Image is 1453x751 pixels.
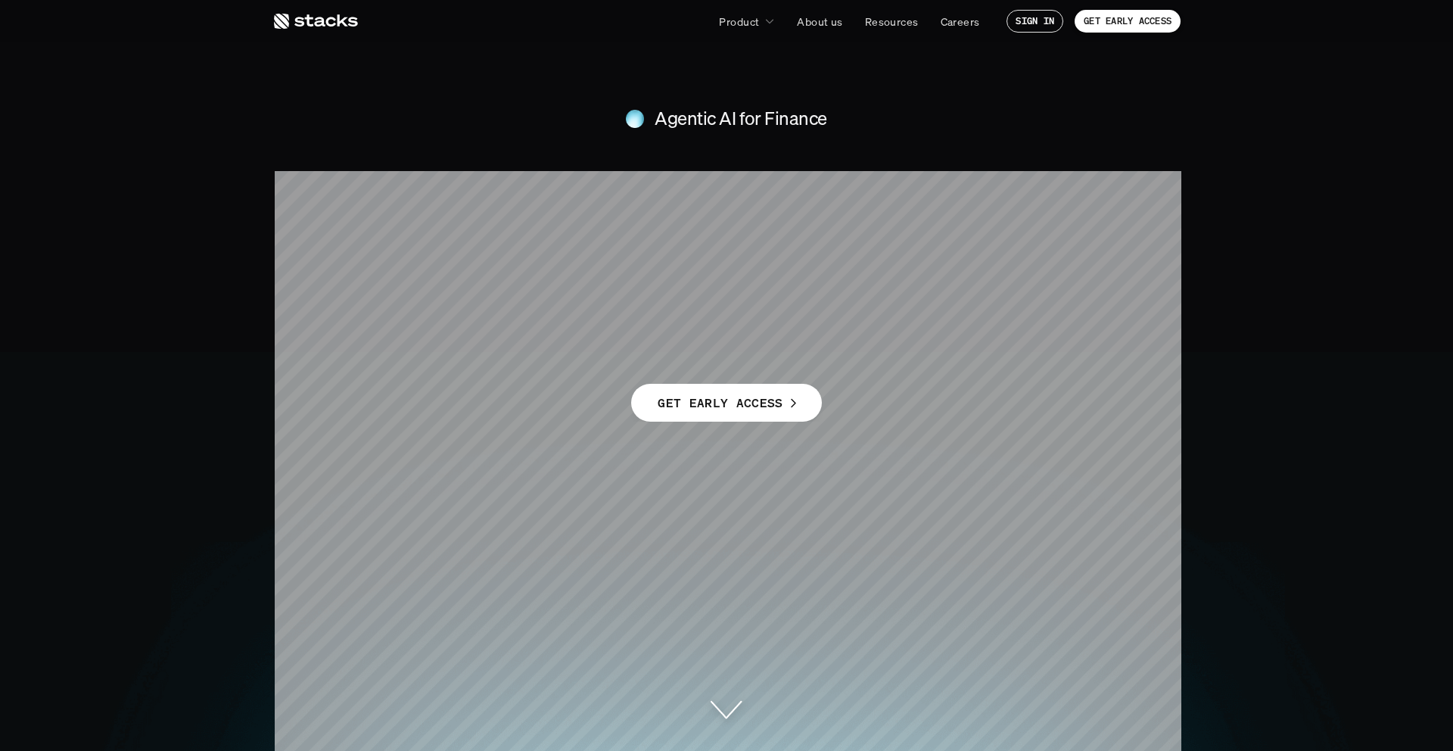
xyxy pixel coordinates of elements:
span: f [845,185,867,257]
a: GET EARLY ACCESS [1075,10,1181,33]
span: P [662,257,703,330]
span: e [513,185,546,257]
span: r [997,185,1022,257]
span: t [699,185,720,257]
p: Product [719,14,759,30]
span: u [959,185,997,257]
span: d [765,257,802,330]
p: Careers [941,14,980,30]
span: T [433,257,477,330]
span: n [660,185,698,257]
p: SIGN IN [1016,16,1054,26]
a: GET EARLY ACCESS [631,384,821,422]
a: About us [788,8,851,35]
p: About us [797,14,842,30]
span: r [704,257,729,330]
h4: Agentic AI for Finance [655,106,826,132]
span: m [544,257,606,330]
span: a [510,257,544,330]
a: Resources [856,8,928,35]
p: GET EARLY ACCESS [1084,16,1171,26]
span: Y [879,185,923,257]
span: ’ [607,257,620,330]
span: t [964,257,985,330]
span: i [895,257,912,330]
span: o [624,185,660,257]
span: h [474,185,513,257]
span: s [620,257,650,330]
span: r [770,185,795,257]
span: T [431,185,474,257]
a: SIGN IN [1007,10,1063,33]
a: Careers [932,8,989,35]
span: i [720,185,737,257]
p: Resources [865,14,919,30]
span: o [923,185,959,257]
span: y [985,257,1020,330]
span: r [599,185,624,257]
span: v [912,257,947,330]
span: o [808,185,845,257]
span: e [737,185,770,257]
span: o [729,257,765,330]
span: c [842,257,874,330]
span: F [559,185,599,257]
span: u [802,257,841,330]
p: GET EARLY ACCESS [658,392,783,414]
span: t [874,257,895,330]
span: i [947,257,964,330]
span: e [477,257,510,330]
